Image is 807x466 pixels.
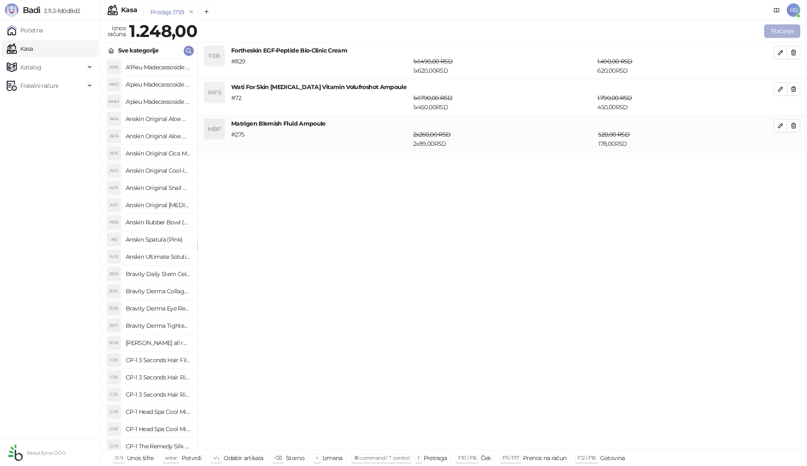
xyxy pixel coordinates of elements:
button: remove [186,8,197,16]
div: AOT [107,198,121,212]
h4: A'Pieu Madecassoside Sleeping Mask [126,61,190,74]
h4: CP-1 The Remedy Silk Essence [126,440,190,453]
span: 1.790,00 RSD [597,94,632,102]
div: AMM [107,95,121,108]
a: Početna [7,22,43,39]
h4: A'pieu Madecassoside Moisture Gel Cream [126,95,190,108]
a: Kasa [7,40,33,57]
h4: CP-1 Head Spa Cool Mint Shampoo [126,405,190,419]
a: Dokumentacija [770,3,783,17]
h4: Anskin Original Snail Modeling Mask 1kg [126,181,190,195]
h4: Bravity Daily Stem Cell Sleeping Pack [126,267,190,281]
div: C3S [107,388,121,401]
h4: Bravity Derma Collagen Eye Cream [126,284,190,298]
h4: CP-1 3 Seconds Hair Fill-up Waterpack [126,353,190,367]
span: ↑/↓ [213,455,219,461]
div: # 275 [229,130,411,148]
span: 1 x 1.490,00 RSD [413,58,453,65]
span: Badi [23,5,40,15]
h4: Anskin Original Aloe Modeling Mask 1kg [126,129,190,143]
div: FEB [204,46,224,66]
img: Logo [5,3,18,17]
span: 520,00 RSD [598,131,630,138]
button: Plaćanje [764,24,800,38]
span: 1.490,00 RSD [597,58,632,65]
div: AS( [107,233,121,246]
div: 1 x 450,00 RSD [411,93,596,112]
span: ⌘ command / ⌃ control [354,455,410,461]
div: CTR [107,440,121,453]
div: WFS [204,82,224,103]
button: Add tab [198,3,215,20]
div: Kasa [121,7,137,13]
span: f [418,455,419,461]
h4: CP-1 Head Spa Cool Mint Shampoo [126,422,190,436]
div: AMC [107,78,121,91]
span: F10 / F16 [458,455,476,461]
div: BDC [107,284,121,298]
div: Odabir artikala [224,453,263,463]
div: Pretraga [424,453,447,463]
span: Katalog [20,59,42,76]
span: F12 / F18 [578,455,596,461]
h4: Anskin Original Cica Modeling Mask 240g [126,147,190,160]
div: 620,00 RSD [596,57,775,75]
div: 178,00 RSD [596,130,775,148]
span: 3.11.3-fd0d8d3 [40,7,80,15]
h4: Anskin Ultimate Solution Modeling Activator 1000ml [126,250,190,263]
div: ARB [107,216,121,229]
span: + [316,455,318,461]
small: Beautifyme DOO [27,450,66,456]
div: Gotovina [600,453,625,463]
div: BDS [107,267,121,281]
div: AOA [107,129,121,143]
div: BDT [107,319,121,332]
div: BDA [107,336,121,350]
div: AMS [107,61,121,74]
span: Fiskalni računi [20,77,58,94]
h4: Bravity Derma Eye Repair Ampoule [126,302,190,315]
div: Storno [286,453,304,463]
img: 64x64-companyLogo-432ed541-86f2-4000-a6d6-137676e77c9d.png [7,444,24,461]
div: Sve kategorije [118,46,158,55]
div: CHS [107,405,121,419]
div: AOC [107,147,121,160]
div: Potvrdi [182,453,202,463]
div: # 829 [229,57,411,75]
div: 450,00 RSD [596,93,775,112]
span: 2 x 260,00 RSD [413,131,451,138]
div: Ček [481,453,491,463]
span: ⌫ [275,455,282,461]
div: Unos šifre [127,453,154,463]
h4: Bravity Derma Tightening Neck Ampoule [126,319,190,332]
h4: A'pieu Madecassoside Cream 2X [126,78,190,91]
div: AOA [107,112,121,126]
div: 1 x 620,00 RSD [411,57,596,75]
h4: Anskin Rubber Bowl (Pink) [126,216,190,229]
h4: Fortheskin EGF-Peptide Bio-Clinic Cream [231,46,774,55]
div: BDE [107,302,121,315]
div: Iznos računa [106,23,127,39]
span: enter [165,455,177,461]
h4: Anskin Original Aloe Modeling Mask (Refill) 240g [126,112,190,126]
h4: [PERSON_NAME] all round modeling powder [126,336,190,350]
div: C3S [107,353,121,367]
div: Prenos na račun [523,453,566,463]
span: 0-9 [115,455,123,461]
h4: Anskin Original [MEDICAL_DATA] Modeling Mask 240g [126,198,190,212]
h4: Anskin Original Cool-Ice Modeling Mask 1kg [126,164,190,177]
div: # 72 [229,93,411,112]
h4: Anskin Spatula (Pink) [126,233,190,246]
div: grid [101,59,197,450]
div: AOC [107,164,121,177]
h4: CP-1 3 Seconds Hair Ringer Hair Fill-up Ampoule [126,388,190,401]
div: 2 x 89,00 RSD [411,130,596,148]
div: AOS [107,181,121,195]
div: Izmena [322,453,342,463]
h4: Matrigen Blemish Fluid Ampoule [231,119,774,128]
div: AUS [107,250,121,263]
div: CHS [107,422,121,436]
span: 1 x 1.790,00 RSD [413,94,452,102]
h4: Wati For Skin [MEDICAL_DATA] Vitamin Volufroshot Ampoule [231,82,774,92]
div: C3S [107,371,121,384]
